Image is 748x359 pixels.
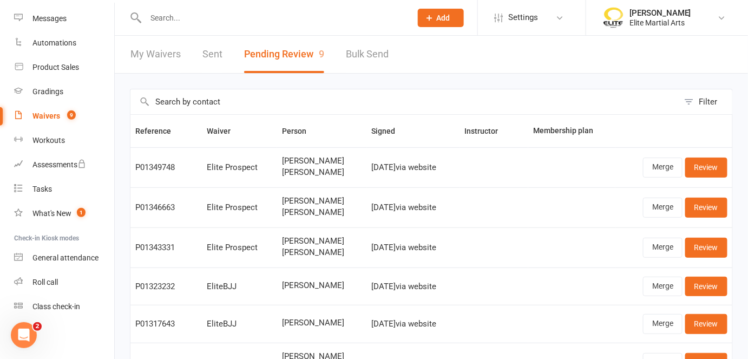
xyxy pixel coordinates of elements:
[282,127,318,135] span: Person
[207,127,242,135] span: Waiver
[464,125,510,138] button: Instructor
[11,322,37,348] iframe: Intercom live chat
[372,125,408,138] button: Signed
[207,163,272,172] div: Elite Prospect
[282,248,362,257] span: [PERSON_NAME]
[32,38,76,47] div: Automations
[135,203,197,212] div: P01346663
[32,14,67,23] div: Messages
[282,318,362,328] span: [PERSON_NAME]
[32,136,65,145] div: Workouts
[372,319,455,329] div: [DATE] via website
[685,198,727,217] a: Review
[643,277,683,296] a: Merge
[643,314,683,334] a: Merge
[207,203,272,212] div: Elite Prospect
[464,127,510,135] span: Instructor
[14,270,114,295] a: Roll call
[418,9,464,27] button: Add
[372,163,455,172] div: [DATE] via website
[679,89,732,114] button: Filter
[629,8,691,18] div: [PERSON_NAME]
[282,156,362,166] span: [PERSON_NAME]
[142,10,404,25] input: Search...
[32,87,63,96] div: Gradings
[508,5,538,30] span: Settings
[244,36,324,73] button: Pending Review9
[372,203,455,212] div: [DATE] via website
[14,128,114,153] a: Workouts
[282,168,362,177] span: [PERSON_NAME]
[685,277,727,296] a: Review
[207,282,272,291] div: EliteBJJ
[14,104,114,128] a: Waivers 9
[643,158,683,177] a: Merge
[437,14,450,22] span: Add
[32,185,52,193] div: Tasks
[32,253,99,262] div: General attendance
[33,322,42,331] span: 2
[135,282,197,291] div: P01323232
[135,163,197,172] div: P01349748
[67,110,76,120] span: 9
[528,115,615,147] th: Membership plan
[32,278,58,286] div: Roll call
[643,238,683,257] a: Merge
[135,319,197,329] div: P01317643
[282,125,318,138] button: Person
[32,63,79,71] div: Product Sales
[282,197,362,206] span: [PERSON_NAME]
[32,209,71,218] div: What's New
[14,55,114,80] a: Product Sales
[32,112,60,120] div: Waivers
[202,36,222,73] a: Sent
[207,125,242,138] button: Waiver
[372,127,408,135] span: Signed
[130,89,679,114] input: Search by contact
[14,201,114,226] a: What's New1
[372,282,455,291] div: [DATE] via website
[319,48,324,60] span: 9
[685,158,727,177] a: Review
[372,243,455,252] div: [DATE] via website
[685,314,727,334] a: Review
[14,295,114,319] a: Class kiosk mode
[685,238,727,257] a: Review
[346,36,389,73] a: Bulk Send
[14,177,114,201] a: Tasks
[282,237,362,246] span: [PERSON_NAME]
[643,198,683,217] a: Merge
[14,246,114,270] a: General attendance kiosk mode
[135,127,183,135] span: Reference
[14,6,114,31] a: Messages
[699,95,718,108] div: Filter
[207,243,272,252] div: Elite Prospect
[602,7,624,29] img: thumb_image1508806937.png
[32,302,80,311] div: Class check-in
[207,319,272,329] div: EliteBJJ
[282,281,362,290] span: [PERSON_NAME]
[629,18,691,28] div: Elite Martial Arts
[130,36,181,73] a: My Waivers
[14,80,114,104] a: Gradings
[14,153,114,177] a: Assessments
[282,208,362,217] span: [PERSON_NAME]
[32,160,86,169] div: Assessments
[14,31,114,55] a: Automations
[135,243,197,252] div: P01343331
[77,208,86,217] span: 1
[135,125,183,138] button: Reference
